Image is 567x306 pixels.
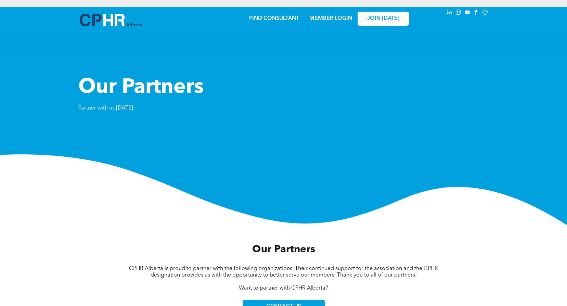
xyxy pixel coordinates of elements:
span: JOIN [DATE] [367,15,399,22]
a: youtube [464,9,471,18]
a: JOIN [DATE] [358,12,409,26]
a: instagram [455,9,462,18]
a: MEMBER LOGIN [309,16,352,21]
a: Social network [481,9,489,18]
a: FIND CONSULTANT [249,16,299,21]
img: A blue and white logo for cp alberta [80,14,142,26]
a: linkedin [446,9,453,18]
span: CPHR Alberta is proud to partner with the following organizations. Their continued support for th... [129,266,438,278]
a: facebook [473,9,480,18]
span: Our Partners [78,77,204,98]
span: Want to partner with CPHR Alberta? [239,285,328,291]
span: Partner with us [DATE]! [78,105,135,111]
span: Our Partners [252,244,315,255]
